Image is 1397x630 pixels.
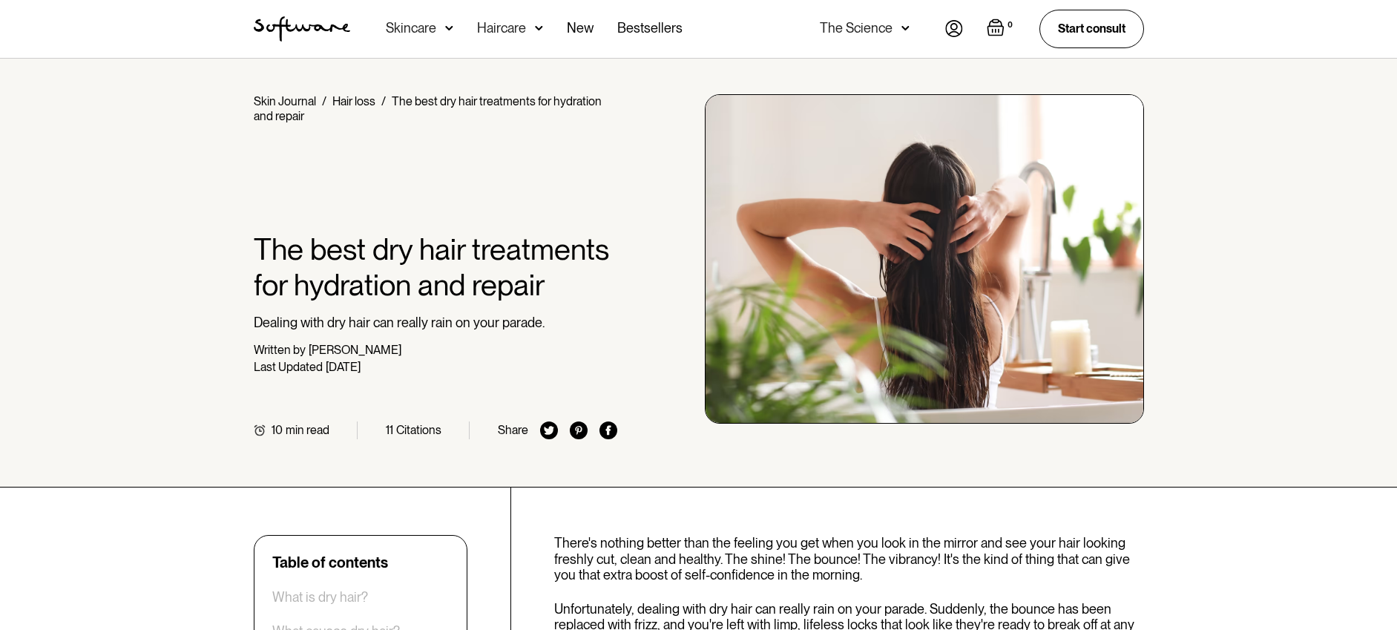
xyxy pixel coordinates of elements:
div: [DATE] [326,360,361,374]
div: Share [498,423,528,437]
div: The Science [820,21,893,36]
div: Table of contents [272,554,388,571]
div: [PERSON_NAME] [309,343,401,357]
a: What is dry hair? [272,589,368,606]
div: 10 [272,423,283,437]
div: 11 [386,423,393,437]
div: / [322,94,326,108]
p: Dealing with dry hair can really rain on your parade. [254,315,618,331]
a: home [254,16,350,42]
div: 0 [1005,19,1016,32]
div: The best dry hair treatments for hydration and repair [254,94,602,123]
a: Open empty cart [987,19,1016,39]
img: Software Logo [254,16,350,42]
div: / [381,94,386,108]
div: Last Updated [254,360,323,374]
img: facebook icon [599,421,617,439]
p: There's nothing better than the feeling you get when you look in the mirror and see your hair loo... [554,535,1144,583]
img: twitter icon [540,421,558,439]
img: arrow down [901,21,910,36]
div: Skincare [386,21,436,36]
a: Hair loss [332,94,375,108]
h1: The best dry hair treatments for hydration and repair [254,232,618,303]
img: arrow down [445,21,453,36]
a: Skin Journal [254,94,316,108]
div: Haircare [477,21,526,36]
a: Start consult [1039,10,1144,47]
img: pinterest icon [570,421,588,439]
div: Citations [396,423,441,437]
div: min read [286,423,329,437]
img: arrow down [535,21,543,36]
div: Written by [254,343,306,357]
